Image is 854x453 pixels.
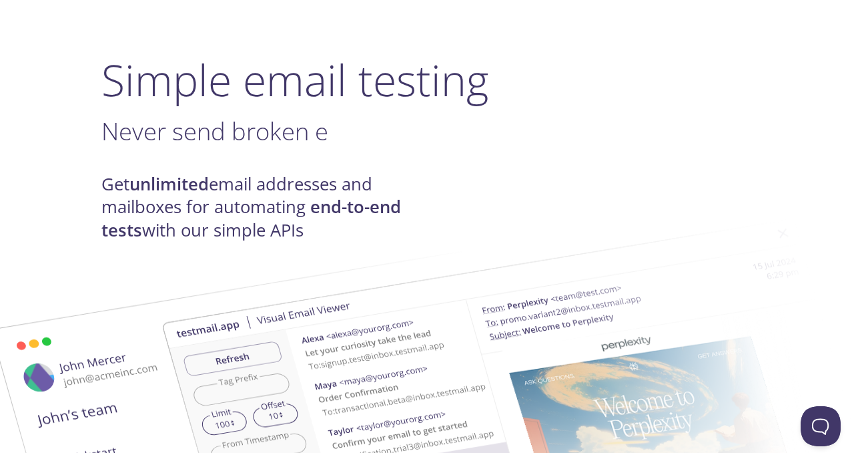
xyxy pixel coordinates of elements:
strong: unlimited [129,172,209,196]
strong: end-to-end tests [101,195,401,241]
h1: Simple email testing [101,54,753,106]
span: Never send broken e [101,114,328,148]
iframe: Help Scout Beacon - Open [801,406,841,446]
h4: Get email addresses and mailboxes for automating with our simple APIs [101,173,427,242]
